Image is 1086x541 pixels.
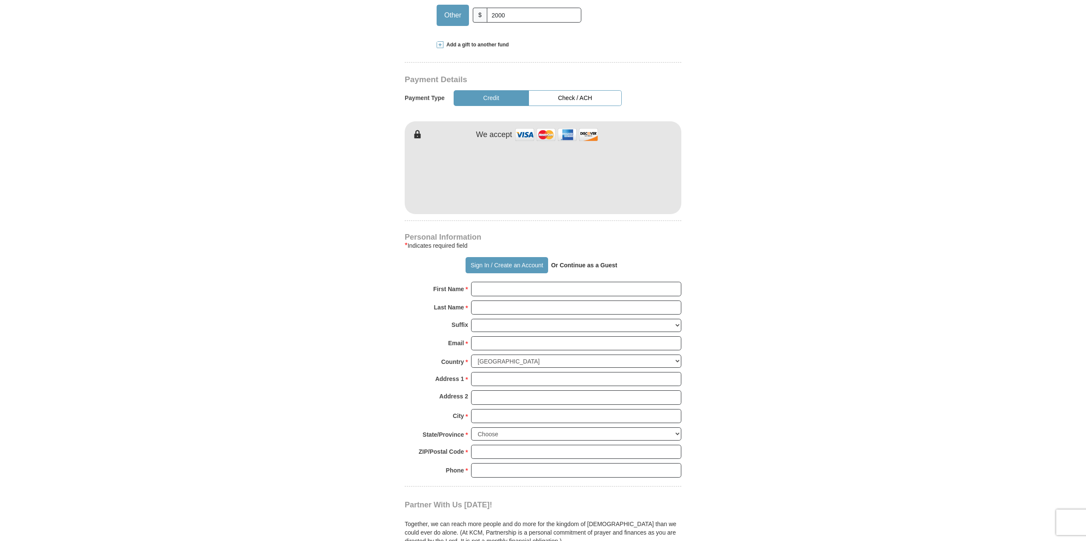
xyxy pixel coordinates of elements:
[453,410,464,422] strong: City
[446,464,464,476] strong: Phone
[454,90,529,106] button: Credit
[419,446,464,458] strong: ZIP/Postal Code
[466,257,548,273] button: Sign In / Create an Account
[529,90,622,106] button: Check / ACH
[405,234,681,240] h4: Personal Information
[448,337,464,349] strong: Email
[440,9,466,22] span: Other
[476,130,512,140] h4: We accept
[441,356,464,368] strong: Country
[514,126,599,144] img: credit cards accepted
[487,8,581,23] input: Other Amount
[452,319,468,331] strong: Suffix
[433,283,464,295] strong: First Name
[439,390,468,402] strong: Address 2
[443,41,509,49] span: Add a gift to another fund
[551,262,617,269] strong: Or Continue as a Guest
[423,429,464,441] strong: State/Province
[405,501,492,509] span: Partner With Us [DATE]!
[434,301,464,313] strong: Last Name
[405,94,445,102] h5: Payment Type
[473,8,487,23] span: $
[405,240,681,251] div: Indicates required field
[405,75,622,85] h3: Payment Details
[435,373,464,385] strong: Address 1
